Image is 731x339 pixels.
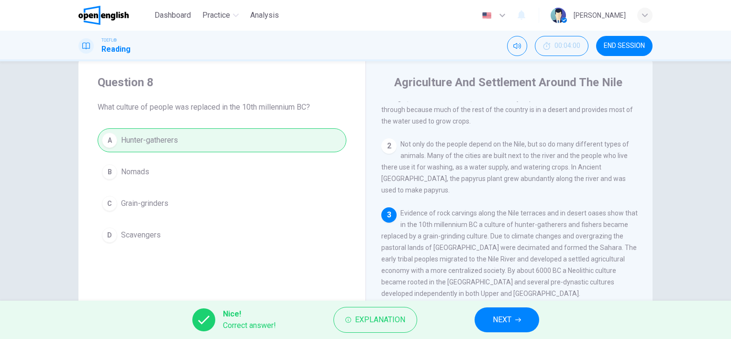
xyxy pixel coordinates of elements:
h4: Agriculture And Settlement Around The Nile [394,75,622,90]
div: Hide [535,36,588,56]
span: Dashboard [155,10,191,21]
button: NEXT [475,307,539,332]
div: 2 [381,138,397,154]
span: END SESSION [604,42,645,50]
button: Practice [199,7,243,24]
div: Mute [507,36,527,56]
a: OpenEnglish logo [78,6,151,25]
span: Correct answer! [223,320,276,331]
span: What culture of people was replaced in the 10th millennium BC? [98,102,346,113]
span: Evidence of rock carvings along the Nile terraces and in desert oases show that in the 10th mille... [381,209,638,297]
h4: Question 8 [98,75,346,90]
span: Nice! [223,308,276,320]
span: 00:04:00 [554,42,580,50]
span: Practice [202,10,230,21]
span: Not only do the people depend on the Nile, but so do many different types of animals. Many of the... [381,140,629,194]
span: Analysis [250,10,279,21]
div: [PERSON_NAME] [574,10,626,21]
button: Explanation [333,307,417,333]
button: Analysis [246,7,283,24]
div: 3 [381,207,397,223]
span: NEXT [493,313,511,327]
img: Profile picture [551,8,566,23]
img: en [481,12,493,19]
button: Dashboard [151,7,195,24]
h1: Reading [101,44,131,55]
span: TOEFL® [101,37,117,44]
span: Explanation [355,313,405,327]
button: 00:04:00 [535,36,588,56]
button: END SESSION [596,36,653,56]
img: OpenEnglish logo [78,6,129,25]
